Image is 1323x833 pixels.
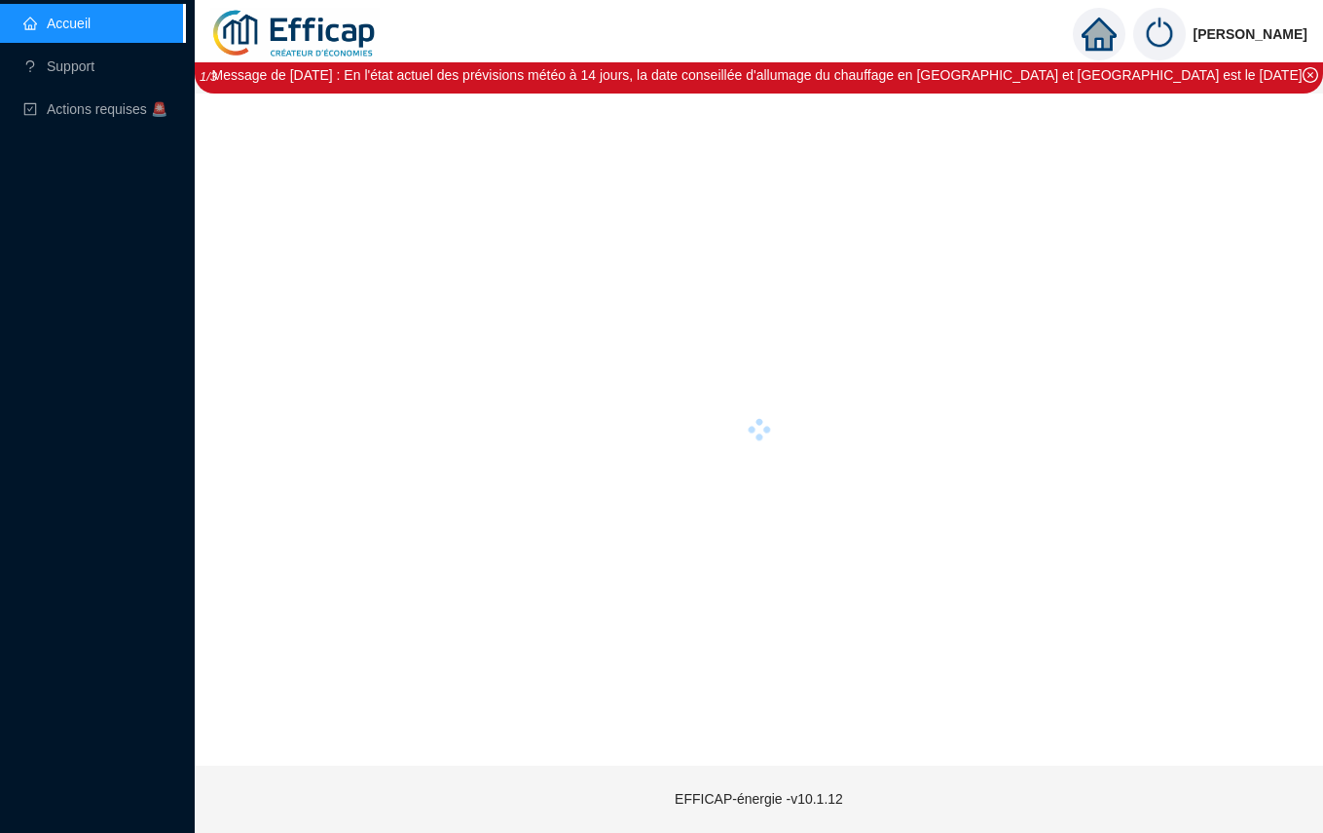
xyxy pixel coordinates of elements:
[1303,67,1318,83] span: close-circle
[1133,8,1186,60] img: power
[23,16,91,31] a: homeAccueil
[1082,17,1117,52] span: home
[23,58,94,74] a: questionSupport
[1194,3,1307,65] span: [PERSON_NAME]
[23,102,37,116] span: check-square
[200,69,217,84] i: 1 / 3
[47,101,167,117] span: Actions requises 🚨
[211,65,1305,86] div: Message de [DATE] : En l'état actuel des prévisions météo à 14 jours, la date conseillée d'alluma...
[675,791,843,807] span: EFFICAP-énergie - v10.1.12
